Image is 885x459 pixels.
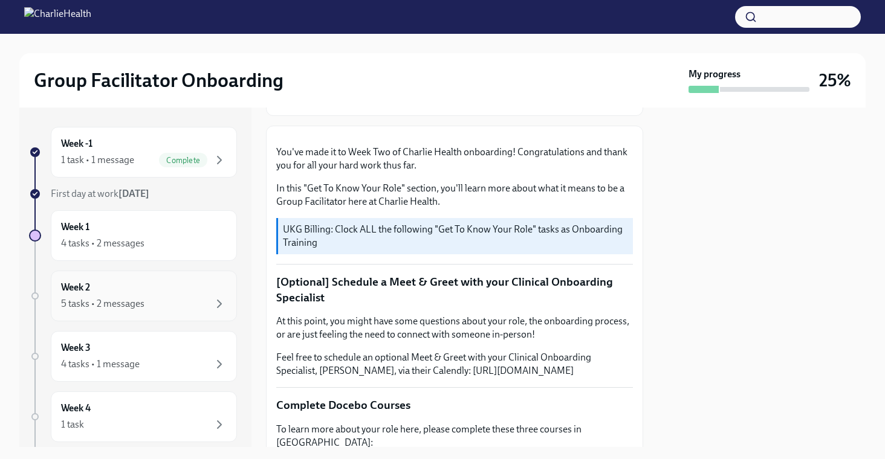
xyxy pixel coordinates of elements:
[61,341,91,355] h6: Week 3
[51,188,149,199] span: First day at work
[276,423,633,449] p: To learn more about your role here, please complete these three courses in [GEOGRAPHIC_DATA]:
[61,281,90,294] h6: Week 2
[24,7,91,27] img: CharlieHealth
[283,223,628,249] p: UKG Billing: Clock ALL the following "Get To Know Your Role" tasks as Onboarding Training
[276,315,633,341] p: At this point, you might have some questions about your role, the onboarding process, or are just...
[61,237,144,250] div: 4 tasks • 2 messages
[61,153,134,167] div: 1 task • 1 message
[29,187,237,201] a: First day at work[DATE]
[159,156,207,165] span: Complete
[689,68,741,81] strong: My progress
[276,397,633,413] p: Complete Docebo Courses
[61,220,89,234] h6: Week 1
[29,271,237,321] a: Week 25 tasks • 2 messages
[61,358,140,371] div: 4 tasks • 1 message
[29,331,237,382] a: Week 34 tasks • 1 message
[819,69,851,91] h3: 25%
[61,297,144,310] div: 5 tasks • 2 messages
[29,391,237,442] a: Week 41 task
[276,146,633,172] p: You've made it to Week Two of Charlie Health onboarding! Congratulations and thank you for all yo...
[29,210,237,261] a: Week 14 tasks • 2 messages
[276,274,633,305] p: [Optional] Schedule a Meet & Greet with your Clinical Onboarding Specialist
[276,351,633,377] p: Feel free to schedule an optional Meet & Greet with your Clinical Onboarding Specialist, [PERSON_...
[61,402,91,415] h6: Week 4
[34,68,284,92] h2: Group Facilitator Onboarding
[61,418,84,431] div: 1 task
[118,188,149,199] strong: [DATE]
[276,182,633,208] p: In this "Get To Know Your Role" section, you'll learn more about what it means to be a Group Faci...
[29,127,237,178] a: Week -11 task • 1 messageComplete
[61,137,92,150] h6: Week -1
